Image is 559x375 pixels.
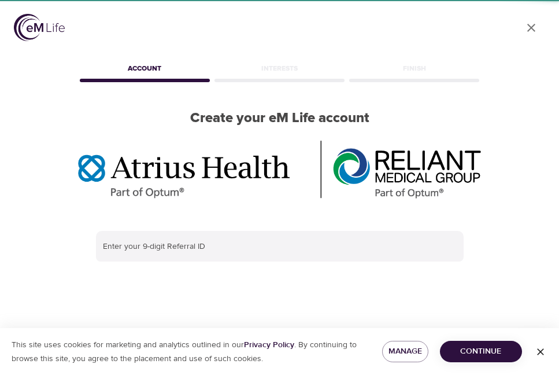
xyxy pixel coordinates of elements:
h2: Create your eM Life account [77,110,482,127]
span: Manage [391,344,419,359]
a: close [517,14,545,42]
img: Optum%20MA_AtriusReliant.png [78,141,482,198]
span: Continue [449,344,513,359]
a: Privacy Policy [244,340,294,350]
img: logo [14,14,65,41]
button: Manage [382,341,428,362]
button: Continue [440,341,522,362]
